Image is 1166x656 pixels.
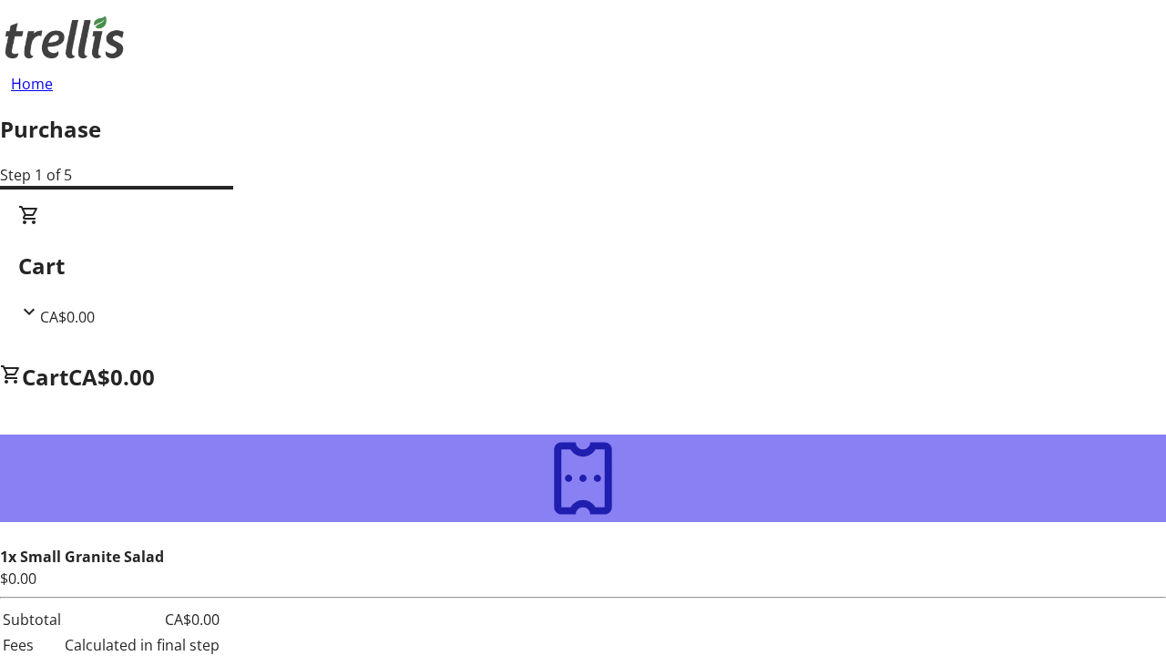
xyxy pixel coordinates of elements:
[2,608,62,631] td: Subtotal
[40,307,95,327] span: CA$0.00
[68,362,155,392] span: CA$0.00
[18,250,1148,282] h2: Cart
[18,204,1148,328] div: CartCA$0.00
[22,362,68,392] span: Cart
[64,608,220,631] td: CA$0.00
